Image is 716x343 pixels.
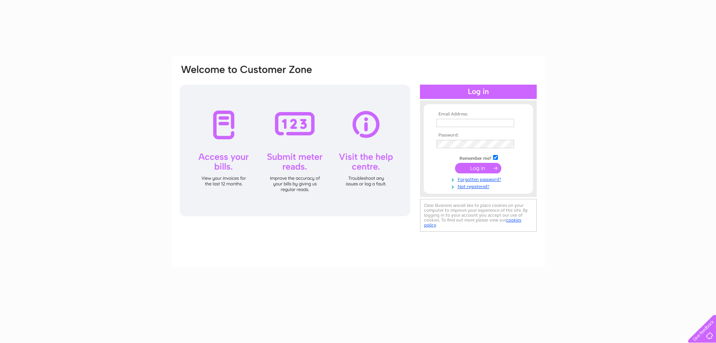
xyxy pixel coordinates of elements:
a: Not registered? [437,182,522,190]
th: Email Address: [435,112,522,117]
a: Forgotten password? [437,175,522,182]
td: Remember me? [435,154,522,161]
th: Password: [435,133,522,138]
a: cookies policy [424,217,521,228]
div: Clear Business would like to place cookies on your computer to improve your experience of the sit... [420,199,537,232]
input: Submit [455,163,501,173]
